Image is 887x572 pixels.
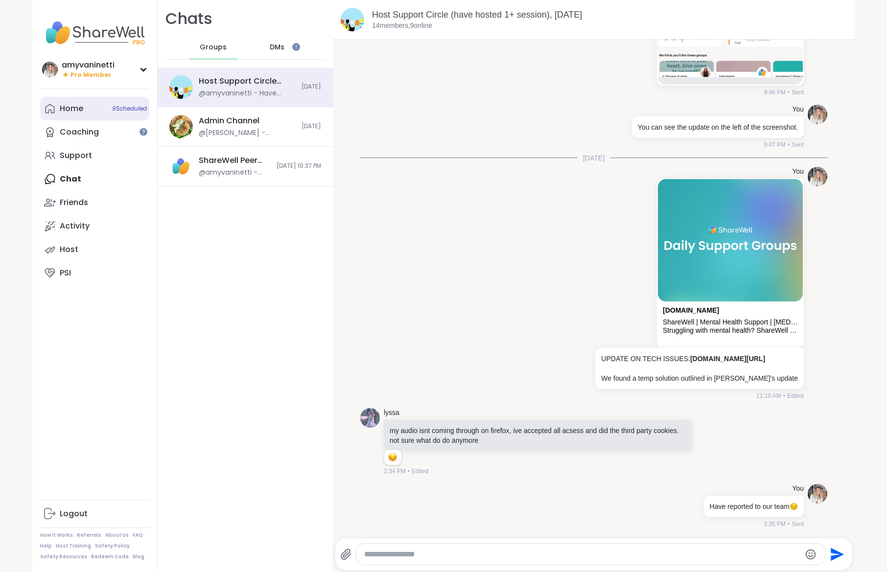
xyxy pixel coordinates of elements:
[199,128,296,138] div: @[PERSON_NAME] - [DOMAIN_NAME]/ShareWell-Site-Status-Updates-269819065a7e8024bf60f3737a235e35
[77,532,101,539] a: Referrals
[199,89,296,98] div: @amyvaninetti - Have reported to our team 😔
[663,306,719,314] a: Attachment
[408,467,410,476] span: •
[270,43,284,52] span: DMs
[40,214,149,238] a: Activity
[690,355,765,363] a: [DOMAIN_NAME][URL]
[384,408,399,418] a: lyssa
[808,105,827,124] img: https://sharewell-space-live.sfo3.digitaloceanspaces.com/user-generated/301ae018-da57-4553-b36b-2...
[390,426,686,445] p: my audio isnt coming through on firefox, ive accepted all acsess and did the third party cookies....
[788,140,790,149] span: •
[764,140,786,149] span: 9:47 PM
[412,467,428,476] span: Edited
[638,122,798,132] p: You can see the update on the left of the screenshot.
[40,553,87,560] a: Safety Resources
[302,122,321,131] span: [DATE]
[60,150,92,161] div: Support
[62,60,115,70] div: amyvaninetti
[756,391,781,400] span: 11:10 AM
[783,391,785,400] span: •
[372,10,582,20] a: Host Support Circle (have hosted 1+ session), [DATE]
[710,502,798,511] p: Have reported to our team
[792,484,804,494] h4: You
[40,191,149,214] a: Friends
[40,238,149,261] a: Host
[60,221,90,231] div: Activity
[133,532,143,539] a: FAQ
[792,167,804,177] h4: You
[40,532,73,539] a: How It Works
[787,391,804,400] span: Edited
[788,88,790,97] span: •
[91,553,129,560] a: Redeem Code
[60,268,71,278] div: PSI
[40,502,149,526] a: Logout
[56,543,91,549] a: Host Training
[70,71,111,79] span: Pro Member
[60,103,83,114] div: Home
[40,16,149,50] img: ShareWell Nav Logo
[199,168,271,178] div: @amyvaninetti - Thank you for sharing your perspectives, and for the genuine care you show for ou...
[60,197,88,208] div: Friends
[133,553,144,560] a: Blog
[764,520,786,528] span: 2:35 PM
[364,549,800,559] textarea: Type your message
[60,127,99,137] div: Coaching
[577,153,610,163] span: [DATE]
[825,543,847,565] button: Send
[199,76,296,87] div: Host Support Circle (have hosted 1+ session), [DATE]
[792,88,804,97] span: Sent
[140,128,147,136] iframe: Spotlight
[169,115,193,138] img: Admin Channel
[663,326,798,335] div: Struggling with mental health? ShareWell provides online [MEDICAL_DATA], a proven mental health a...
[384,450,401,465] div: Reaction list
[764,88,786,97] span: 9:46 PM
[387,454,397,461] button: Reactions: sad
[200,43,227,52] span: Groups
[663,318,798,326] div: ShareWell | Mental Health Support | [MEDICAL_DATA]
[199,155,271,166] div: ShareWell Peer Council
[788,520,790,528] span: •
[384,467,406,476] span: 2:34 PM
[805,549,817,560] button: Emoji picker
[40,543,52,549] a: Help
[792,105,804,114] h4: You
[808,484,827,503] img: https://sharewell-space-live.sfo3.digitaloceanspaces.com/user-generated/301ae018-da57-4553-b36b-2...
[42,62,58,77] img: amyvaninetti
[60,244,78,255] div: Host
[302,83,321,91] span: [DATE]
[169,155,193,178] img: ShareWell Peer Council
[601,354,798,364] p: UPDATE ON TECH ISSUES:
[95,543,130,549] a: Safety Policy
[40,144,149,167] a: Support
[105,532,129,539] a: About Us
[112,105,147,113] span: 9 Scheduled
[601,373,798,383] p: We found a temp solution outlined in [PERSON_NAME]'s update
[169,75,193,99] img: Host Support Circle (have hosted 1+ session), Sep 09
[341,8,364,31] img: Host Support Circle (have hosted 1+ session), Sep 09
[292,43,300,51] iframe: Spotlight
[360,408,380,428] img: https://sharewell-space-live.sfo3.digitaloceanspaces.com/user-generated/666f9ab0-b952-44c3-ad34-f...
[40,261,149,285] a: PSI
[792,520,804,528] span: Sent
[808,167,827,186] img: https://sharewell-space-live.sfo3.digitaloceanspaces.com/user-generated/301ae018-da57-4553-b36b-2...
[40,97,149,120] a: Home9Scheduled
[40,120,149,144] a: Coaching
[199,115,259,126] div: Admin Channel
[790,503,798,510] span: 😔
[792,140,804,149] span: Sent
[658,179,803,301] img: ShareWell | Mental Health Support | Peer Support
[165,8,212,30] h1: Chats
[60,508,88,519] div: Logout
[372,21,432,31] p: 14 members, 9 online
[277,162,321,170] span: [DATE] 10:37 PM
